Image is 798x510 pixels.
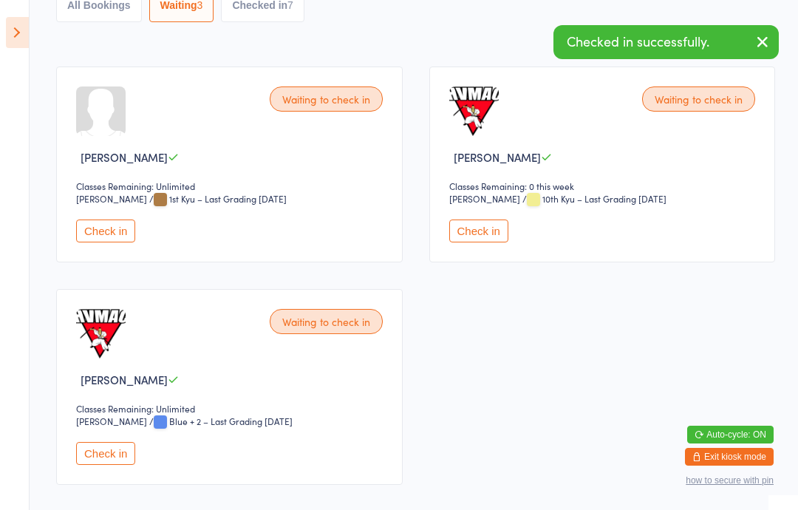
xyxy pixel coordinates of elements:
div: Waiting to check in [270,309,383,334]
button: how to secure with pin [686,475,774,486]
button: Check in [76,220,135,242]
span: [PERSON_NAME] [454,149,541,165]
span: [PERSON_NAME] [81,372,168,387]
button: Exit kiosk mode [685,448,774,466]
button: Check in [76,442,135,465]
div: Waiting to check in [642,86,755,112]
img: image1669254336.png [76,309,126,358]
span: / Blue + 2 – Last Grading [DATE] [149,415,293,427]
span: [PERSON_NAME] [81,149,168,165]
img: image1725765777.png [449,86,499,136]
button: Check in [449,220,508,242]
div: Waiting to check in [270,86,383,112]
div: [PERSON_NAME] [449,192,520,205]
div: [PERSON_NAME] [76,192,147,205]
div: Checked in successfully. [553,25,779,59]
div: [PERSON_NAME] [76,415,147,427]
div: Classes Remaining: 0 this week [449,180,760,192]
span: / 10th Kyu – Last Grading [DATE] [522,192,666,205]
div: Classes Remaining: Unlimited [76,180,387,192]
span: / 1st Kyu – Last Grading [DATE] [149,192,287,205]
div: Classes Remaining: Unlimited [76,402,387,415]
button: Auto-cycle: ON [687,426,774,443]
